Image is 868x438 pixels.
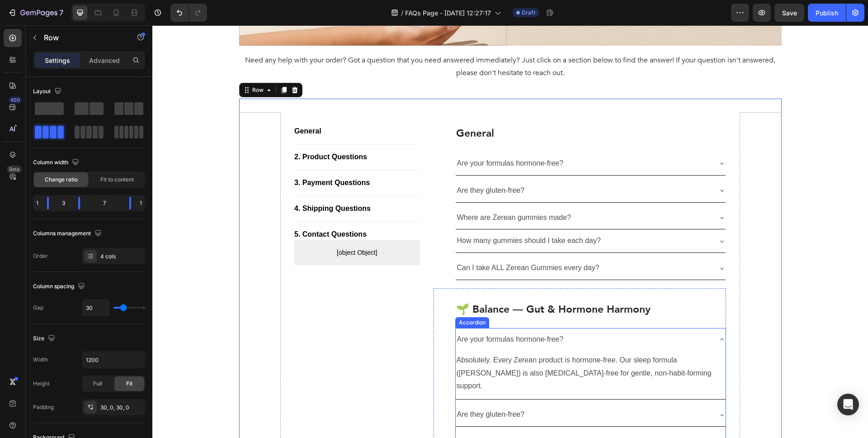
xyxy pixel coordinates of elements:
[82,300,109,316] input: Auto
[303,130,413,146] div: Rich Text Editor. Editing area: main
[59,7,63,18] p: 7
[45,56,70,65] p: Settings
[305,293,335,301] div: Accordion
[303,235,448,251] div: Rich Text Editor. Editing area: main
[100,176,134,184] span: Fit to content
[33,380,50,388] div: Height
[89,56,120,65] p: Advanced
[126,380,132,388] span: Fit
[305,236,447,249] p: Can I take ALL Zerean Gummies every day?
[7,166,22,173] div: Beta
[33,403,54,411] div: Padding
[303,185,420,200] div: Rich Text Editor. Editing area: main
[56,197,71,209] div: 3
[405,8,491,18] span: FAQs Page - [DATE] 12:27:17
[303,100,574,116] h2: General
[303,276,574,292] h2: Rich Text Editor. Editing area: main
[304,277,573,291] p: 🌱 Balance — Gut & Hormone Harmony
[837,394,859,415] div: Open Intercom Messenger
[303,157,373,173] div: Rich Text Editor. Editing area: main
[98,61,113,69] div: Row
[170,4,207,22] div: Undo/Redo
[305,383,372,396] p: Are they gluten-free?
[4,4,67,22] button: 7
[305,209,448,222] p: How many gummies should I take each day?
[82,352,145,368] input: Auto
[33,356,48,364] div: Width
[305,410,419,423] p: Where are Zerean gummies made?
[305,132,411,145] p: Are your formulas hormone-free?
[305,186,419,199] p: Where are Zerean gummies made?
[138,197,143,209] div: 1
[33,86,63,98] div: Layout
[808,4,846,22] button: Publish
[522,9,535,17] span: Draft
[305,308,411,321] p: Are your formulas hormone-free?
[33,228,104,240] div: Columns management
[774,4,804,22] button: Save
[33,304,43,312] div: Gap
[33,333,57,345] div: Size
[93,380,102,388] span: Full
[33,157,81,169] div: Column width
[305,159,372,172] p: Are they gluten-free?
[782,9,797,17] span: Save
[100,404,143,412] div: 30, 0, 30, 0
[45,176,78,184] span: Change ratio
[33,281,87,293] div: Column spacing
[304,328,573,367] p: Absolutely. Every Zerean product is hormone-free. Our sleep formula ([PERSON_NAME]) is also [MEDI...
[9,96,22,104] div: 450
[303,208,450,224] div: Rich Text Editor. Editing area: main
[87,197,122,209] div: 7
[35,197,40,209] div: 1
[33,252,48,260] div: Order
[152,25,868,438] iframe: Design area
[44,32,121,43] p: Row
[816,8,838,18] div: Publish
[401,8,403,18] span: /
[100,252,143,261] div: 4 cols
